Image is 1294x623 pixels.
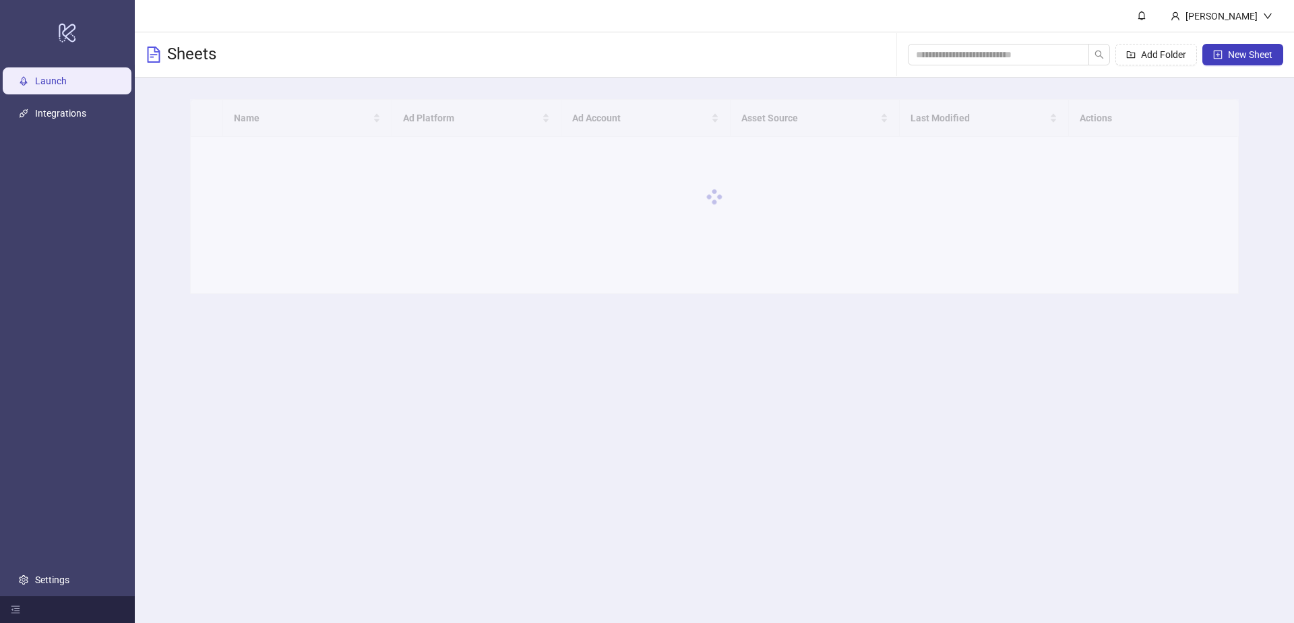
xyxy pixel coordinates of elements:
[1171,11,1180,21] span: user
[1141,49,1186,60] span: Add Folder
[1180,9,1263,24] div: [PERSON_NAME]
[1228,49,1272,60] span: New Sheet
[1137,11,1146,20] span: bell
[1115,44,1197,65] button: Add Folder
[1263,11,1272,21] span: down
[1213,50,1223,59] span: plus-square
[1095,50,1104,59] span: search
[146,47,162,63] span: file-text
[1126,50,1136,59] span: folder-add
[35,76,67,86] a: Launch
[1202,44,1283,65] button: New Sheet
[35,108,86,119] a: Integrations
[167,44,216,65] h3: Sheets
[11,605,20,614] span: menu-fold
[35,574,69,585] a: Settings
